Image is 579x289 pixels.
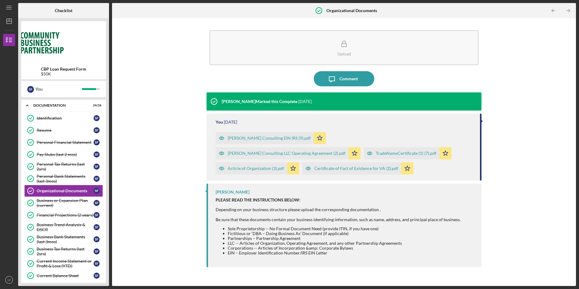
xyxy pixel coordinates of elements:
[228,236,461,241] li: Partnerships – Partnership Agreement
[24,209,103,221] a: Financial Projections (2 years)SF
[24,245,103,257] a: Business Tax Returns (last 2yrs)SF
[216,217,461,256] div: Be sure that these documents contain your business identifying information, such as name, address...
[24,257,103,270] a: Current Income Statement or Profit & Loss (YTD)SF
[37,188,94,193] div: Organizational Documents
[91,104,101,107] div: 24 / 26
[24,233,103,245] a: Business Bank Statements (last 3mos)SF
[24,197,103,209] a: Business or Expansion Plan (current)SF
[37,128,94,133] div: Resume
[364,147,452,159] button: TradeNameCertificate (1) (7).pdf
[37,162,94,171] div: Personal Tax Returns (last 2yrs)
[376,151,436,156] div: TradeNameCertificate (1) (7).pdf
[94,151,100,158] div: S F
[94,224,100,230] div: S F
[27,86,34,93] div: S F
[228,246,461,251] li: Corporations -- Articles of Incorporation &amp; Corporate Bylaws
[94,212,100,218] div: S F
[21,24,106,61] img: Product logo
[37,140,94,145] div: Personal Financial Statement
[210,30,478,65] button: Upload
[37,198,94,208] div: Business or Expansion Plan (current)
[37,273,94,278] div: Current Balance Sheet
[24,136,103,148] a: Personal Financial StatementSF
[37,259,94,268] div: Current Income Statement or Profit & Loss (YTD)
[94,115,100,121] div: S F
[24,173,103,185] a: Personal Bank Statements (last 3mos)SF
[339,71,358,86] div: Comment
[216,197,300,202] strong: PLEASE READ THE INSTRUCTIONS BELOW:
[224,120,237,125] time: 2025-05-28 22:04
[302,162,413,174] button: Certificate of Fact of Existence for VA (2).pdf
[94,200,100,206] div: S F
[216,207,461,212] div: Depending on your business structure please upload the corresponding documentation .
[298,99,312,104] time: 2025-05-29 14:15
[35,84,82,94] div: You
[37,116,94,121] div: Identification
[37,234,94,244] div: Business Bank Statements (last 3mos)
[55,8,72,13] b: Checklist
[326,8,377,13] b: Organizational Documents
[37,152,94,157] div: Pay Stubs (last 2 mos)
[94,139,100,145] div: S F
[37,174,94,184] div: Personal Bank Statements (last 3mos)
[216,147,361,159] button: [PERSON_NAME] Consulting LLC Operating Agreement (2).pdf
[216,120,223,125] div: You
[24,221,103,233] a: Business Trend Analysis & DSCRSF
[216,132,326,144] button: [PERSON_NAME] Consulting EIN IRS (9).pdf
[94,248,100,254] div: S F
[228,241,461,246] li: LLC -- Articles of Organization, Operating Agreement, and any other Partnership Agreements
[94,127,100,133] div: S F
[3,274,15,286] button: SF
[24,124,103,136] a: ResumeSF
[314,71,374,86] button: Comment
[24,148,103,161] a: Pay Stubs (last 2 mos)SF
[94,261,100,267] div: S F
[337,51,351,56] div: Upload
[37,222,94,232] div: Business Trend Analysis & DSCR
[228,226,461,231] li: Sole Proprietorship -- No Formal Document Need (provide ITIN, if you have one)
[228,231,461,236] li: Fictitious or ‘DBA – Doing Business As’ Document (if applicable)
[24,270,103,282] a: Current Balance SheetSF
[314,166,398,171] div: Certificate of Fact of Existence for VA (2).pdf
[228,151,346,156] div: [PERSON_NAME] Consulting LLC Operating Agreement (2).pdf
[94,236,100,242] div: S F
[33,104,86,107] div: Documentation
[37,247,94,256] div: Business Tax Returns (last 2yrs)
[94,176,100,182] div: S F
[228,166,284,171] div: Article of Organization (3).pdf
[24,161,103,173] a: Personal Tax Returns (last 2yrs)SF
[222,99,297,104] div: [PERSON_NAME] Marked this Complete
[37,213,94,218] div: Financial Projections (2 years)
[41,67,86,71] b: CBP Loan Request Form
[94,164,100,170] div: S F
[94,273,100,279] div: S F
[7,278,11,282] text: SF
[228,251,461,255] li: EIN – Employer Identification Number/IRS EIN Letter
[94,188,100,194] div: S F
[216,162,299,174] button: Article of Organization (3).pdf
[24,112,103,124] a: IdentificationSF
[216,190,250,194] div: [PERSON_NAME]
[41,71,86,76] div: $50K
[228,136,311,141] div: [PERSON_NAME] Consulting EIN IRS (9).pdf
[24,185,103,197] a: Organizational DocumentsSF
